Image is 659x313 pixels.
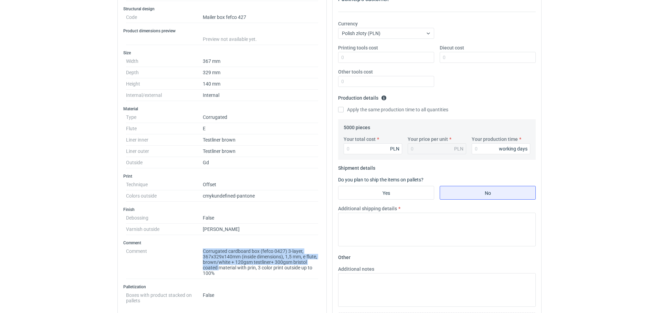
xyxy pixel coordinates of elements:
[203,157,318,168] dd: Gd
[338,252,351,260] legend: Other
[338,44,378,51] label: Printing tools cost
[338,266,374,272] label: Additional notes
[126,179,203,190] dt: Technique
[344,122,370,130] legend: 5000 pieces
[123,174,321,179] h3: Print
[123,284,321,290] h3: Palletization
[126,290,203,303] dt: Boxes with product stacked on pallets
[203,179,318,190] dd: Offset
[203,146,318,157] dd: Testliner brown
[472,136,518,143] label: Your production time
[499,145,527,152] div: working days
[342,31,380,36] span: Polish złoty (PLN)
[203,12,318,23] dd: Mailer box fefco 427
[338,68,373,75] label: Other tools cost
[126,212,203,224] dt: Debossing
[123,28,321,34] h3: Product dimensions preview
[203,246,318,279] dd: Corrugated cardboard box (fefco 0427) 3-layer, 367x329x140mm (inside dimensions), 1,5 mm, e flute...
[126,78,203,90] dt: Height
[203,123,318,134] dd: E
[126,67,203,78] dt: Depth
[203,290,318,303] dd: False
[126,112,203,123] dt: Type
[123,50,321,56] h3: Size
[126,56,203,67] dt: Width
[440,186,536,200] label: No
[338,20,358,27] label: Currency
[123,207,321,212] h3: Finish
[126,12,203,23] dt: Code
[203,224,318,235] dd: [PERSON_NAME]
[454,145,463,152] div: PLN
[126,224,203,235] dt: Varnish outside
[126,90,203,101] dt: Internal/external
[472,143,530,154] input: 0
[338,163,375,171] legend: Shipment details
[126,123,203,134] dt: Flute
[338,52,434,63] input: 0
[123,240,321,246] h3: Comment
[203,56,318,67] dd: 367 mm
[338,177,423,182] label: Do you plan to ship the items on pallets?
[203,134,318,146] dd: Testliner brown
[126,146,203,157] dt: Liner outer
[203,67,318,78] dd: 329 mm
[123,6,321,12] h3: Structural design
[440,44,464,51] label: Diecut cost
[440,52,536,63] input: 0
[203,212,318,224] dd: False
[338,92,387,101] legend: Production details
[338,106,448,113] label: Apply the same production time to all quantities
[126,157,203,168] dt: Outside
[126,190,203,202] dt: Colors outside
[126,246,203,279] dt: Comment
[338,205,397,212] label: Additional shipping details
[126,134,203,146] dt: Liner inner
[203,36,257,42] span: Preview not available yet.
[203,190,318,202] dd: cmyk undefined-pantone
[123,106,321,112] h3: Material
[390,145,399,152] div: PLN
[338,186,434,200] label: Yes
[344,136,376,143] label: Your total cost
[338,76,434,87] input: 0
[203,90,318,101] dd: Internal
[408,136,448,143] label: Your price per unit
[203,112,318,123] dd: Corrugated
[203,78,318,90] dd: 140 mm
[344,143,402,154] input: 0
